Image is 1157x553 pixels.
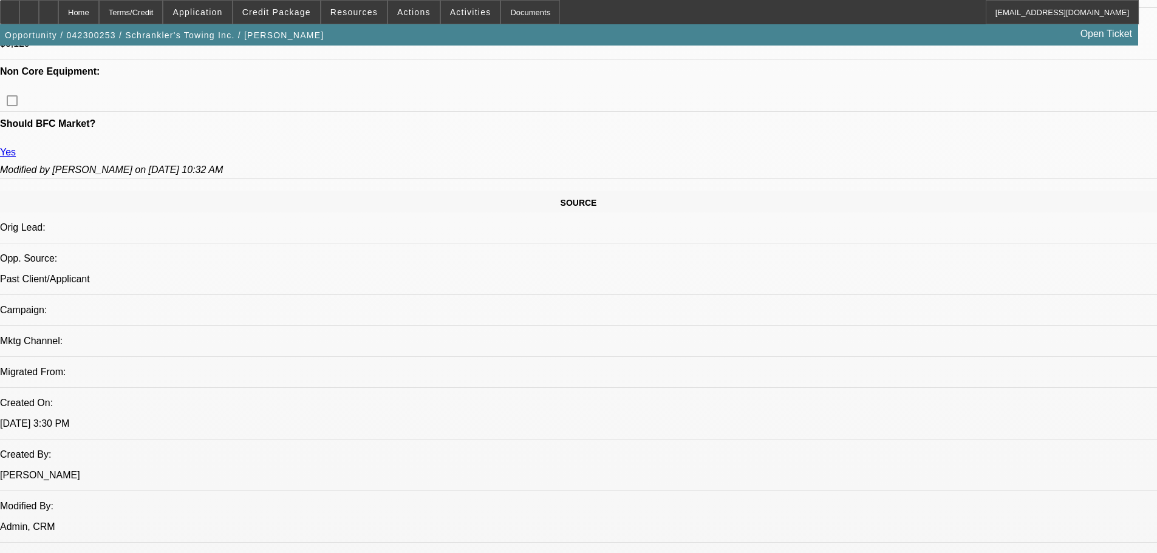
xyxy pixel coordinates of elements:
button: Application [163,1,231,24]
span: Credit Package [242,7,311,17]
span: SOURCE [561,198,597,208]
span: Activities [450,7,491,17]
span: Resources [330,7,378,17]
span: Actions [397,7,431,17]
button: Resources [321,1,387,24]
button: Credit Package [233,1,320,24]
button: Actions [388,1,440,24]
span: Opportunity / 042300253 / Schrankler's Towing Inc. / [PERSON_NAME] [5,30,324,40]
span: Application [172,7,222,17]
button: Activities [441,1,500,24]
a: Open Ticket [1076,24,1137,44]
